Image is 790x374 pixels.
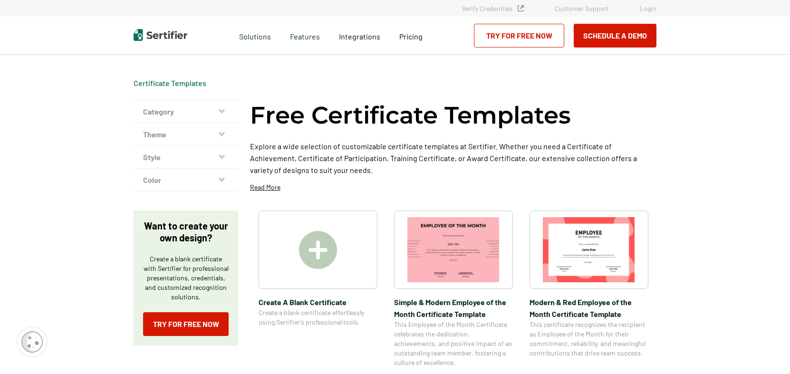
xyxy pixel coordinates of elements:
[250,182,280,192] p: Read More
[134,146,238,169] button: Style
[399,29,423,41] a: Pricing
[134,169,238,192] button: Color
[21,331,43,353] img: Cookie Popup Icon
[143,254,229,302] p: Create a blank certificate with Sertifier for professional presentations, credentials, and custom...
[250,140,656,176] p: Explore a wide selection of customizable certificate templates at Sertifier. Whether you need a C...
[474,24,564,48] a: Try for Free Now
[134,29,187,41] img: Sertifier | Digital Credentialing Platform
[290,29,320,41] span: Features
[462,4,524,12] a: Verify Credentials
[134,78,206,87] a: Certificate Templates
[259,296,377,308] span: Create A Blank Certificate
[134,78,206,88] span: Certificate Templates
[143,220,229,244] p: Want to create your own design?
[543,217,635,282] img: Modern & Red Employee of the Month Certificate Template
[555,4,609,12] a: Customer Support
[530,320,648,358] span: This certificate recognizes the recipient as Employee of the Month for their commitment, reliabil...
[399,32,423,41] span: Pricing
[574,24,656,48] button: Schedule a Demo
[134,78,206,88] div: Breadcrumb
[339,32,380,41] span: Integrations
[259,308,377,327] span: Create a blank certificate effortlessly using Sertifier’s professional tools.
[407,217,500,282] img: Simple & Modern Employee of the Month Certificate Template
[299,231,337,269] img: Create A Blank Certificate
[518,5,524,11] img: Verified
[134,123,238,146] button: Theme
[530,296,648,320] span: Modern & Red Employee of the Month Certificate Template
[239,29,271,41] span: Solutions
[530,211,648,367] a: Modern & Red Employee of the Month Certificate TemplateModern & Red Employee of the Month Certifi...
[640,4,656,12] a: Login
[394,296,513,320] span: Simple & Modern Employee of the Month Certificate Template
[134,100,238,123] button: Category
[339,29,380,41] a: Integrations
[250,100,571,131] h1: Free Certificate Templates
[143,312,229,336] a: Try for Free Now
[394,320,513,367] span: This Employee of the Month Certificate celebrates the dedication, achievements, and positive impa...
[394,211,513,367] a: Simple & Modern Employee of the Month Certificate TemplateSimple & Modern Employee of the Month C...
